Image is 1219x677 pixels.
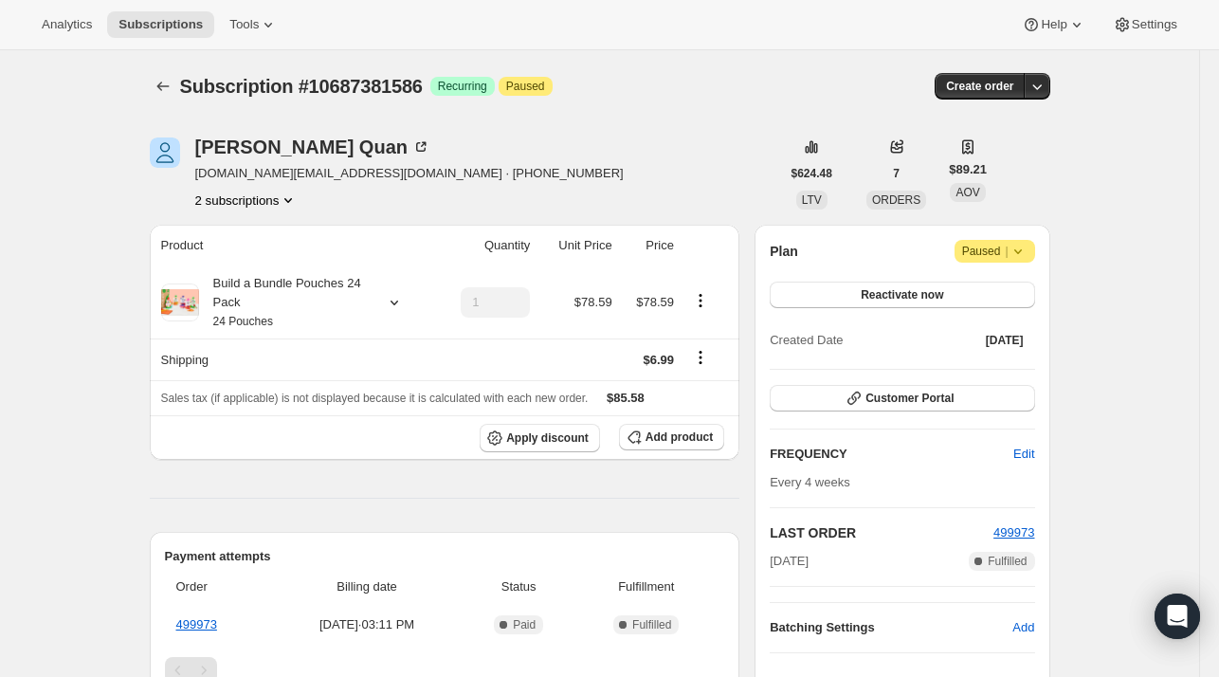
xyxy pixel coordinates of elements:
span: Ngoc Quan [150,137,180,168]
span: AOV [955,186,979,199]
button: Product actions [685,290,716,311]
span: Status [469,577,568,596]
span: $6.99 [643,353,674,367]
th: Price [618,225,680,266]
span: $89.21 [949,160,987,179]
span: Paused [506,79,545,94]
h6: Batching Settings [770,618,1012,637]
button: Tools [218,11,289,38]
span: Add product [646,430,713,445]
span: Recurring [438,79,487,94]
a: 499973 [176,617,217,631]
span: Help [1041,17,1066,32]
span: $85.58 [607,391,645,405]
button: Apply discount [480,424,600,452]
span: Subscriptions [118,17,203,32]
button: Add [1001,613,1046,643]
span: Subscription #10687381586 [180,76,423,97]
span: Analytics [42,17,92,32]
th: Unit Price [536,225,617,266]
span: Every 4 weeks [770,475,850,489]
button: $624.48 [780,160,844,187]
span: Fulfillment [579,577,713,596]
button: Reactivate now [770,282,1034,308]
span: LTV [802,193,822,207]
button: Customer Portal [770,385,1034,412]
span: [DOMAIN_NAME][EMAIL_ADDRESS][DOMAIN_NAME] · [PHONE_NUMBER] [195,164,624,183]
button: Settings [1101,11,1189,38]
button: 499973 [993,523,1034,542]
div: Open Intercom Messenger [1155,594,1200,639]
button: Shipping actions [685,347,716,368]
button: 7 [882,160,911,187]
span: $78.59 [636,295,674,309]
span: Apply discount [506,430,589,446]
h2: FREQUENCY [770,445,1013,464]
span: Edit [1013,445,1034,464]
span: ORDERS [872,193,920,207]
button: Add product [619,424,724,450]
span: | [1005,244,1008,259]
div: [PERSON_NAME] Quan [195,137,430,156]
span: Add [1012,618,1034,637]
span: [DATE] [770,552,809,571]
span: Sales tax (if applicable) is not displayed because it is calculated with each new order. [161,392,589,405]
span: $624.48 [791,166,832,181]
h2: Plan [770,242,798,261]
button: Product actions [195,191,299,210]
div: Build a Bundle Pouches 24 Pack [199,274,370,331]
button: Edit [1002,439,1046,469]
button: Create order [935,73,1025,100]
button: Subscriptions [107,11,214,38]
span: Reactivate now [861,287,943,302]
span: Customer Portal [865,391,954,406]
h2: LAST ORDER [770,523,993,542]
span: Fulfilled [988,554,1027,569]
span: Settings [1132,17,1177,32]
span: [DATE] · 03:11 PM [276,615,458,634]
th: Order [165,566,271,608]
a: 499973 [993,525,1034,540]
th: Shipping [150,338,435,380]
span: Created Date [770,331,843,350]
th: Product [150,225,435,266]
span: [DATE] [986,333,1024,348]
span: Fulfilled [632,617,671,632]
span: $78.59 [574,295,612,309]
span: Paused [962,242,1028,261]
button: [DATE] [974,327,1035,354]
span: Create order [946,79,1013,94]
span: 7 [893,166,900,181]
button: Help [1010,11,1097,38]
button: Analytics [30,11,103,38]
button: Subscriptions [150,73,176,100]
span: Paid [513,617,536,632]
span: Billing date [276,577,458,596]
small: 24 Pouches [213,315,273,328]
th: Quantity [434,225,536,266]
h2: Payment attempts [165,547,725,566]
span: Tools [229,17,259,32]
